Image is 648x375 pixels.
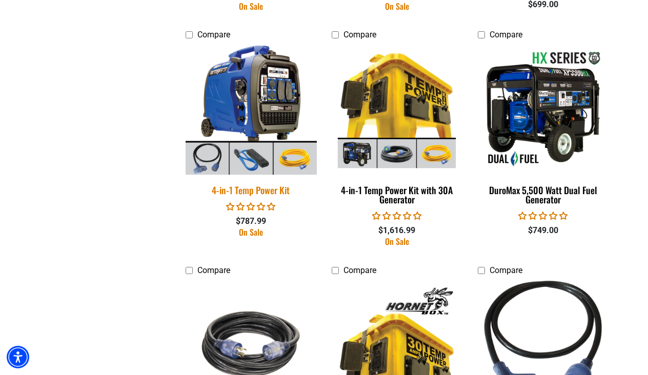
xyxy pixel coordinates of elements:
span: Compare [490,265,522,275]
a: DuroMax 5,500 Watt Dual Fuel Generator DuroMax 5,500 Watt Dual Fuel Generator [478,45,609,210]
span: 0.00 stars [518,211,568,221]
div: 4-in-1 Temp Power Kit with 30A Generator [332,185,462,204]
div: On Sale [186,2,316,10]
div: $787.99 [186,215,316,227]
img: 4-in-1 Temp Power Kit with 30A Generator [332,50,461,168]
div: On Sale [186,228,316,236]
span: Compare [197,265,230,275]
div: 4-in-1 Temp Power Kit [186,185,316,195]
div: Accessibility Menu [7,346,29,368]
img: DuroMax 5,500 Watt Dual Fuel Generator [478,50,607,168]
div: On Sale [332,2,462,10]
div: $749.00 [478,224,609,237]
span: Compare [343,265,376,275]
div: On Sale [332,237,462,245]
a: 4-in-1 Temp Power Kit with 30A Generator 4-in-1 Temp Power Kit with 30A Generator [332,45,462,210]
span: Compare [343,30,376,39]
span: 0.00 stars [372,211,421,221]
div: $1,616.99 [332,224,462,237]
span: 0.00 stars [226,202,275,212]
span: Compare [197,30,230,39]
span: Compare [490,30,522,39]
a: 4-in-1 Temp Power Kit 4-in-1 Temp Power Kit [186,45,316,201]
div: DuroMax 5,500 Watt Dual Fuel Generator [478,185,609,204]
img: 4-in-1 Temp Power Kit [179,44,323,175]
